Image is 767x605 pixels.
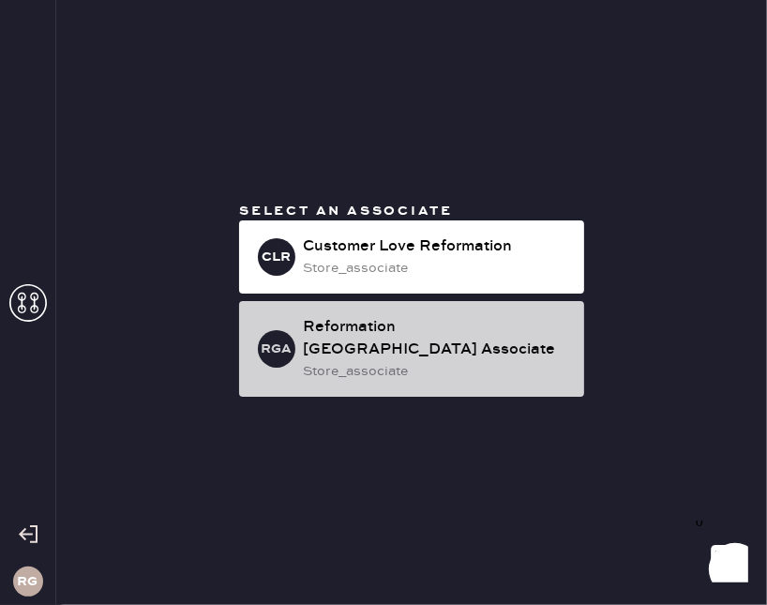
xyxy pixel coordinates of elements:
[239,203,453,219] span: Select an associate
[303,258,569,279] div: store_associate
[303,235,569,258] div: Customer Love Reformation
[263,250,292,264] h3: CLR
[678,521,759,601] iframe: Front Chat
[303,316,569,361] div: Reformation [GEOGRAPHIC_DATA] Associate
[303,361,569,382] div: store_associate
[262,342,293,355] h3: RGA
[18,575,38,588] h3: RG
